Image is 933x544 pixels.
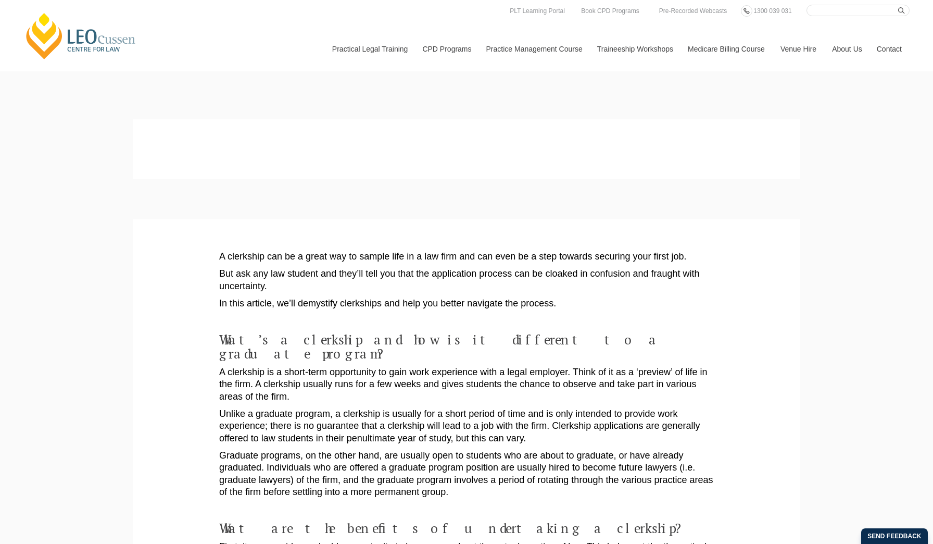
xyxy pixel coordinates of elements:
p: Graduate programs, on the other hand, are usually open to students who are about to graduate, or ... [219,450,714,499]
iframe: LiveChat chat widget [863,474,907,518]
p: But ask any law student and they’ll tell you that the application process can be cloaked in confu... [219,268,714,292]
a: About Us [824,27,869,71]
a: Medicare Billing Course [680,27,773,71]
h4: What’s a clerkship and how is it different to a graduate program? [219,332,714,361]
a: Traineeship Workshops [589,27,680,71]
a: Contact [869,27,910,71]
p: A clerkship is a short-term opportunity to gain work experience with a legal employer. Think of i... [219,366,714,403]
a: Practice Management Course [478,27,589,71]
a: Book CPD Programs [578,5,641,17]
a: 1300 039 031 [751,5,794,17]
p: In this article, we’ll demystify clerkships and help you better navigate the process. [219,298,714,310]
h1: Demystifying Clerkships [141,139,792,170]
h4: What are the benefits of undertaking a clerkship? [219,521,714,536]
a: CPD Programs [414,27,478,71]
a: Pre-Recorded Webcasts [657,5,730,17]
a: Venue Hire [773,27,824,71]
a: Practical Legal Training [324,27,415,71]
p: Unlike a graduate program, a clerkship is usually for a short period of time and is only intended... [219,408,714,444]
span: 1300 039 031 [753,7,791,15]
p: A clerkship can be a great way to sample life in a law firm and can even be a step towards securi... [219,251,714,263]
a: PLT Learning Portal [507,5,568,17]
a: [PERSON_NAME] Centre for Law [23,11,138,60]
